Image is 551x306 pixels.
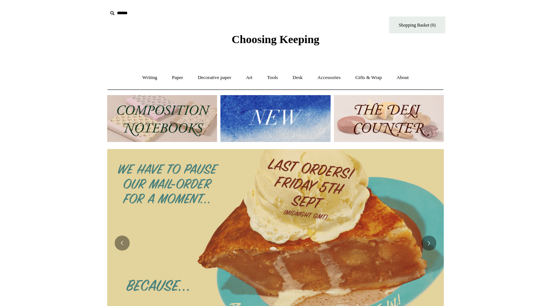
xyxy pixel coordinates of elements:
[261,68,285,88] a: Tools
[220,95,330,142] img: New.jpg__PID:f73bdf93-380a-4a35-bcfe-7823039498e1
[232,39,319,44] a: Choosing Keeping
[115,236,130,251] button: Previous
[165,68,190,88] a: Paper
[191,68,238,88] a: Decorative paper
[107,95,217,142] img: 202302 Composition ledgers.jpg__PID:69722ee6-fa44-49dd-a067-31375e5d54ec
[286,68,310,88] a: Desk
[232,33,319,45] span: Choosing Keeping
[390,68,416,88] a: About
[349,68,389,88] a: Gifts & Wrap
[389,16,445,33] a: Shopping Basket (0)
[136,68,164,88] a: Writing
[311,68,347,88] a: Accessories
[421,236,436,251] button: Next
[334,95,444,142] img: The Deli Counter
[239,68,259,88] a: Art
